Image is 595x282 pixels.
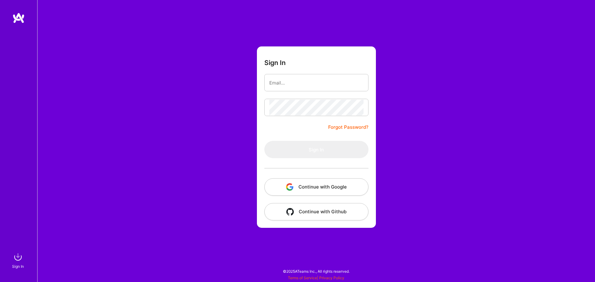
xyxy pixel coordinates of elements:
[286,208,294,215] img: icon
[37,263,595,279] div: © 2025 ATeams Inc., All rights reserved.
[264,178,368,196] button: Continue with Google
[328,124,368,131] a: Forgot Password?
[12,12,25,24] img: logo
[288,275,344,280] span: |
[288,275,317,280] a: Terms of Service
[286,183,293,191] img: icon
[264,203,368,220] button: Continue with Github
[269,75,364,91] input: Email...
[12,251,24,263] img: sign in
[319,275,344,280] a: Privacy Policy
[264,141,368,158] button: Sign In
[264,59,286,67] h3: Sign In
[13,251,24,270] a: sign inSign In
[12,263,24,270] div: Sign In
